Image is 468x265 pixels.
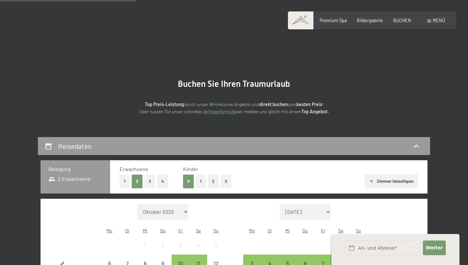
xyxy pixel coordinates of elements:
[144,175,155,188] button: 3
[172,236,189,254] div: Anreise nicht möglich
[136,236,154,254] div: Wed Oct 01 2025
[426,245,443,251] span: Weiter
[302,228,308,233] abbr: Donnerstag
[259,101,288,107] strong: direkt buchen
[145,101,184,107] strong: Top Preis-Leistung
[393,18,411,23] a: BUCHEN
[48,165,102,173] h3: Belegung
[268,228,272,233] abbr: Dienstag
[183,175,194,188] button: 0
[285,228,290,233] abbr: Mittwoch
[178,79,290,89] span: Buchen Sie Ihren Traumurlaub
[356,228,361,233] abbr: Sonntag
[172,236,189,254] div: Fri Oct 03 2025
[221,175,231,188] button: 3
[207,236,225,254] div: Anreise nicht möglich
[196,228,201,233] abbr: Samstag
[196,175,206,188] button: 1
[120,166,148,172] span: Erwachsene
[48,175,91,182] span: 2 Erwachsene
[208,175,219,188] button: 2
[357,18,383,23] a: Bildergalerie
[157,175,168,188] button: 4
[90,101,378,116] p: durch unser All-inklusive Angebot und zum ! Oder nutzen Sie unser schnelles wir melden uns gleich...
[136,236,154,254] div: Anreise nicht möglich
[190,236,207,254] div: Anreise nicht möglich
[296,101,322,107] strong: besten Preis
[58,142,92,150] h2: Reisedaten
[213,228,219,233] abbr: Sonntag
[365,174,418,188] button: Zimmer hinzufügen
[204,109,237,114] a: Anfrageformular
[155,242,171,259] div: 2
[154,236,172,254] div: Anreise nicht möglich
[125,228,129,233] abbr: Dienstag
[178,228,183,233] abbr: Freitag
[338,228,343,233] abbr: Samstag
[320,18,347,23] a: Premium Spa
[143,228,147,233] abbr: Mittwoch
[321,228,325,233] abbr: Freitag
[137,242,153,259] div: 1
[208,242,224,259] div: 5
[207,236,225,254] div: Sun Oct 05 2025
[433,18,445,23] span: Menü
[190,242,207,259] div: 4
[183,166,198,172] span: Kinder
[107,228,112,233] abbr: Montag
[154,236,172,254] div: Thu Oct 02 2025
[301,109,329,114] strong: Top Angebot.
[190,236,207,254] div: Sat Oct 04 2025
[132,175,142,188] button: 2
[172,242,189,259] div: 3
[160,228,166,233] abbr: Donnerstag
[423,241,445,255] button: Weiter
[249,228,255,233] abbr: Montag
[120,175,130,188] button: 1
